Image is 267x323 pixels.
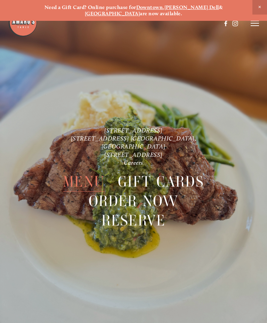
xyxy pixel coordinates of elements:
a: [GEOGRAPHIC_DATA] [85,10,140,17]
a: [STREET_ADDRESS] [104,151,163,158]
a: [STREET_ADDRESS] [104,127,163,134]
strong: Need a Gift Card? Online purchase for [44,4,136,10]
a: [PERSON_NAME] Dell [164,4,219,10]
img: Amaro's Table [8,8,38,37]
a: Downtown [136,4,163,10]
strong: , [163,4,164,10]
a: Careers [124,159,143,166]
span: Menu [63,172,105,192]
a: Reserve [102,211,165,230]
a: Order Now [89,192,178,211]
span: Reserve [102,211,165,230]
strong: are now available. [140,10,182,17]
a: Gift Cards [118,172,204,191]
a: [STREET_ADDRESS] [GEOGRAPHIC_DATA], [GEOGRAPHIC_DATA] [71,135,198,150]
a: Menu [63,172,105,191]
span: Gift Cards [118,172,204,192]
strong: & [219,4,222,10]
